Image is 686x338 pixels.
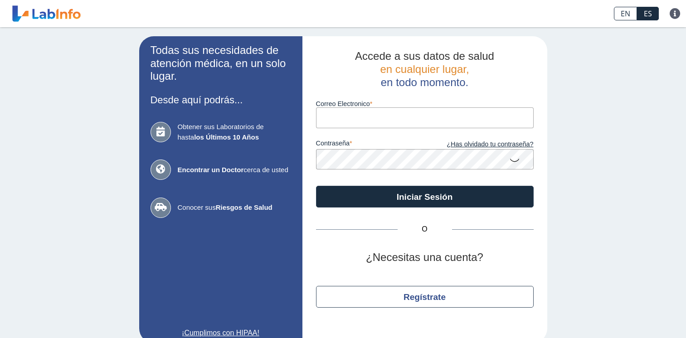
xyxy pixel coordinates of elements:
h2: ¿Necesitas una cuenta? [316,251,534,264]
span: Accede a sus datos de salud [355,50,494,62]
label: Correo Electronico [316,100,534,107]
span: O [398,224,452,235]
a: ES [637,7,659,20]
b: Encontrar un Doctor [178,166,244,174]
button: Iniciar Sesión [316,186,534,208]
span: Obtener sus Laboratorios de hasta [178,122,291,142]
span: cerca de usted [178,165,291,175]
label: contraseña [316,140,425,150]
h3: Desde aquí podrás... [151,94,291,106]
span: en cualquier lugar, [380,63,469,75]
b: Riesgos de Salud [216,203,272,211]
span: en todo momento. [381,76,468,88]
a: EN [614,7,637,20]
h2: Todas sus necesidades de atención médica, en un solo lugar. [151,44,291,83]
a: ¿Has olvidado tu contraseña? [425,140,534,150]
b: los Últimos 10 Años [194,133,259,141]
span: Conocer sus [178,203,291,213]
button: Regístrate [316,286,534,308]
